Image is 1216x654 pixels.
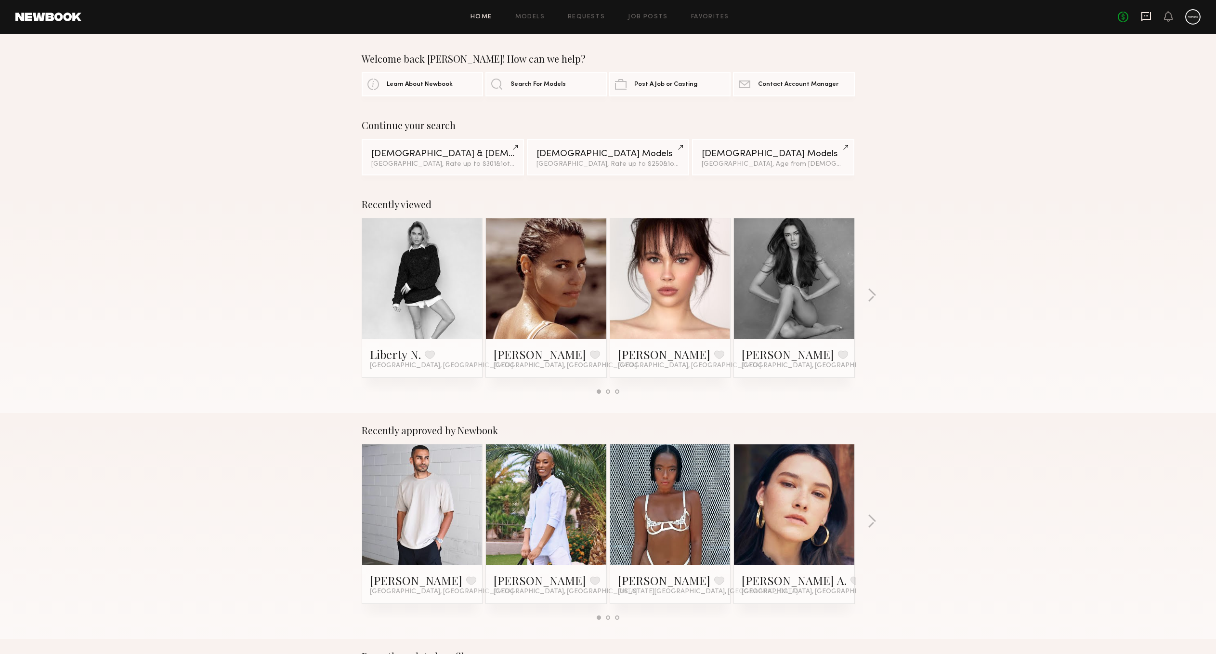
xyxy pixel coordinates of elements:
[362,72,483,96] a: Learn About Newbook
[370,573,462,588] a: [PERSON_NAME]
[387,81,453,88] span: Learn About Newbook
[494,347,586,362] a: [PERSON_NAME]
[618,573,710,588] a: [PERSON_NAME]
[691,14,729,20] a: Favorites
[527,139,689,175] a: [DEMOGRAPHIC_DATA] Models[GEOGRAPHIC_DATA], Rate up to $250&1other filter
[362,425,855,436] div: Recently approved by Newbook
[742,588,885,596] span: [GEOGRAPHIC_DATA], [GEOGRAPHIC_DATA]
[370,347,421,362] a: Liberty N.
[758,81,838,88] span: Contact Account Manager
[618,362,761,370] span: [GEOGRAPHIC_DATA], [GEOGRAPHIC_DATA]
[494,362,637,370] span: [GEOGRAPHIC_DATA], [GEOGRAPHIC_DATA]
[485,72,607,96] a: Search For Models
[634,81,697,88] span: Post A Job or Casting
[370,362,513,370] span: [GEOGRAPHIC_DATA], [GEOGRAPHIC_DATA]
[510,81,566,88] span: Search For Models
[536,161,680,168] div: [GEOGRAPHIC_DATA], Rate up to $250
[370,588,513,596] span: [GEOGRAPHIC_DATA], [GEOGRAPHIC_DATA]
[362,199,855,210] div: Recently viewed
[494,573,586,588] a: [PERSON_NAME]
[371,161,514,168] div: [GEOGRAPHIC_DATA], Rate up to $301
[362,53,855,65] div: Welcome back [PERSON_NAME]! How can we help?
[692,139,854,175] a: [DEMOGRAPHIC_DATA] Models[GEOGRAPHIC_DATA], Age from [DEMOGRAPHIC_DATA].
[609,72,731,96] a: Post A Job or Casting
[742,573,847,588] a: [PERSON_NAME] A.
[618,347,710,362] a: [PERSON_NAME]
[742,347,834,362] a: [PERSON_NAME]
[628,14,668,20] a: Job Posts
[496,161,537,167] span: & 1 other filter
[536,149,680,159] div: [DEMOGRAPHIC_DATA] Models
[471,14,492,20] a: Home
[742,362,885,370] span: [GEOGRAPHIC_DATA], [GEOGRAPHIC_DATA]
[362,139,524,175] a: [DEMOGRAPHIC_DATA] & [DEMOGRAPHIC_DATA] Models[GEOGRAPHIC_DATA], Rate up to $301&1other filter
[663,161,705,167] span: & 1 other filter
[494,588,637,596] span: [GEOGRAPHIC_DATA], [GEOGRAPHIC_DATA]
[568,14,605,20] a: Requests
[618,588,798,596] span: [US_STATE][GEOGRAPHIC_DATA], [GEOGRAPHIC_DATA]
[371,149,514,159] div: [DEMOGRAPHIC_DATA] & [DEMOGRAPHIC_DATA] Models
[702,149,845,159] div: [DEMOGRAPHIC_DATA] Models
[733,72,854,96] a: Contact Account Manager
[702,161,845,168] div: [GEOGRAPHIC_DATA], Age from [DEMOGRAPHIC_DATA].
[362,120,855,131] div: Continue your search
[515,14,545,20] a: Models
